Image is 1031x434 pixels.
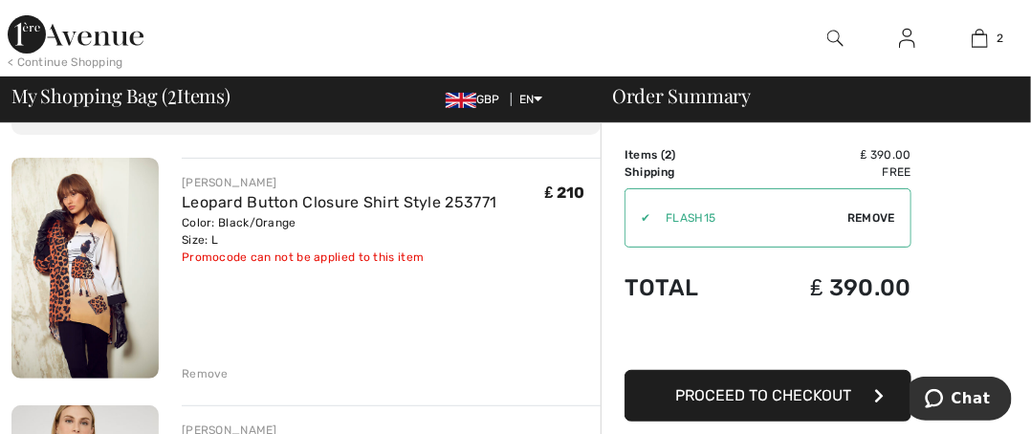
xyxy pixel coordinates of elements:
span: My Shopping Bag ( Items) [11,86,230,105]
img: search the website [827,27,844,50]
button: Proceed to Checkout [625,370,911,422]
td: Shipping [625,163,746,181]
a: Sign In [884,27,931,51]
img: Leopard Button Closure Shirt Style 253771 [11,158,159,379]
input: Promo code [650,189,847,247]
td: ₤ 390.00 [746,255,911,320]
div: < Continue Shopping [8,54,123,71]
span: EN [519,93,543,106]
a: Leopard Button Closure Shirt Style 253771 [182,193,496,211]
img: My Bag [972,27,988,50]
span: ₤ 210 [545,184,585,202]
span: Remove [847,209,895,227]
span: 2 [665,148,671,162]
div: Color: Black/Orange Size: L [182,214,496,249]
img: 1ère Avenue [8,15,143,54]
iframe: Opens a widget where you can chat to one of our agents [910,377,1012,424]
a: 2 [945,27,1015,50]
img: UK Pound [446,93,476,108]
span: 2 [167,81,177,106]
td: ₤ 390.00 [746,146,911,163]
img: My Info [899,27,915,50]
td: Free [746,163,911,181]
span: Proceed to Checkout [675,386,851,404]
td: Total [625,255,746,320]
span: GBP [446,93,508,106]
span: 2 [998,30,1004,47]
div: [PERSON_NAME] [182,174,496,191]
div: Remove [182,365,229,382]
div: Promocode can not be applied to this item [182,249,496,266]
td: Items ( ) [625,146,746,163]
div: Order Summary [589,86,1020,105]
iframe: PayPal [625,320,911,363]
div: ✔ [625,209,650,227]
